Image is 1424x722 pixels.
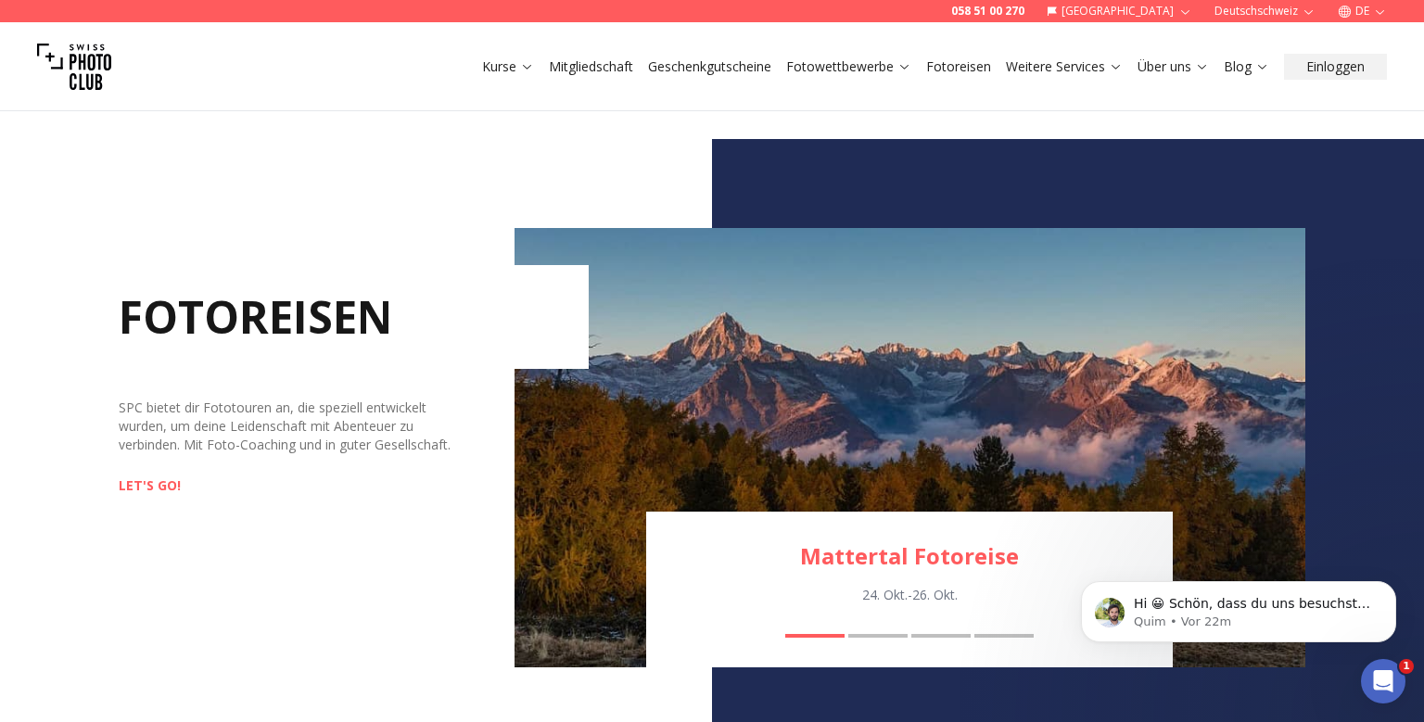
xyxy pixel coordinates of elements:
[515,228,1305,667] div: 1 / 4
[1130,54,1216,80] button: Über uns
[641,54,779,80] button: Geschenkgutscheine
[786,57,911,76] a: Fotowettbewerbe
[37,30,111,104] img: Swiss photo club
[1284,54,1387,80] button: Einloggen
[919,54,998,80] button: Fotoreisen
[1399,659,1414,674] span: 1
[926,57,991,76] a: Fotoreisen
[648,57,771,76] a: Geschenkgutscheine
[482,57,534,76] a: Kurse
[541,54,641,80] button: Mitgliedschaft
[1138,57,1209,76] a: Über uns
[646,586,1174,604] div: 24. Okt. - 26. Okt.
[119,476,181,495] a: LET'S GO!
[1361,659,1405,703] iframe: Intercom live chat
[549,57,633,76] a: Mitgliedschaft
[779,54,919,80] button: Fotowettbewerbe
[1006,57,1123,76] a: Weitere Services
[119,399,451,453] span: SPC bietet dir Fototouren an, die speziell entwickelt wurden, um deine Leidenschaft mit Abenteuer...
[475,54,541,80] button: Kurse
[998,54,1130,80] button: Weitere Services
[646,541,1174,571] a: Mattertal Fotoreise
[1053,542,1424,672] iframe: Intercom notifications Nachricht
[119,265,589,369] h2: FOTOREISEN
[1224,57,1269,76] a: Blog
[1216,54,1277,80] button: Blog
[515,228,1305,667] img: Mattertal Fotoreise
[951,4,1024,19] a: 058 51 00 270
